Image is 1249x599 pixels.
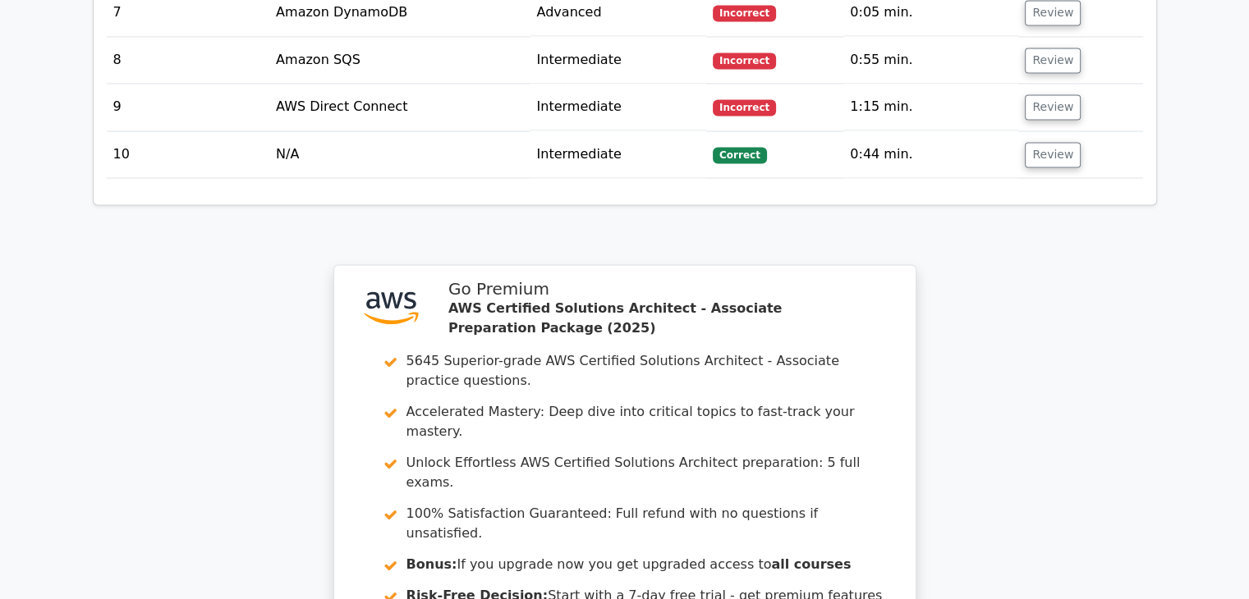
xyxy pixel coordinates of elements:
td: 0:55 min. [843,37,1018,84]
td: 8 [107,37,270,84]
button: Review [1025,142,1081,167]
td: 10 [107,131,270,178]
td: 9 [107,84,270,130]
span: Correct [713,147,766,163]
td: N/A [269,131,530,178]
td: Amazon SQS [269,37,530,84]
td: 1:15 min. [843,84,1018,130]
span: Incorrect [713,53,776,69]
span: Incorrect [713,5,776,21]
td: AWS Direct Connect [269,84,530,130]
span: Incorrect [713,99,776,116]
td: Intermediate [530,84,706,130]
td: Intermediate [530,37,706,84]
td: 0:44 min. [843,131,1018,178]
button: Review [1025,48,1081,73]
button: Review [1025,94,1081,120]
td: Intermediate [530,131,706,178]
